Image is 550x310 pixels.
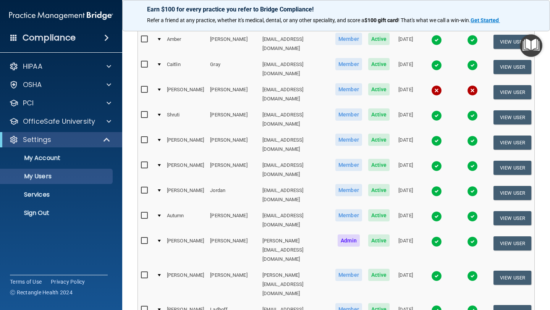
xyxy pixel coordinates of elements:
[368,33,390,45] span: Active
[493,236,531,250] button: View User
[335,269,362,281] span: Member
[147,17,364,23] span: Refer a friend at any practice, whether it's medical, dental, or any other speciality, and score a
[259,132,332,157] td: [EMAIL_ADDRESS][DOMAIN_NAME]
[335,33,362,45] span: Member
[207,132,259,157] td: [PERSON_NAME]
[431,236,442,247] img: tick.e7d51cea.svg
[259,157,332,182] td: [EMAIL_ADDRESS][DOMAIN_NAME]
[467,186,478,197] img: tick.e7d51cea.svg
[259,267,332,302] td: [PERSON_NAME][EMAIL_ADDRESS][DOMAIN_NAME]
[207,82,259,107] td: [PERSON_NAME]
[335,159,362,171] span: Member
[5,154,109,162] p: My Account
[335,184,362,196] span: Member
[398,17,471,23] span: ! That's what we call a win-win.
[207,208,259,233] td: [PERSON_NAME]
[431,136,442,146] img: tick.e7d51cea.svg
[431,186,442,197] img: tick.e7d51cea.svg
[393,57,418,82] td: [DATE]
[368,209,390,221] span: Active
[9,117,111,126] a: OfficeSafe University
[5,173,109,180] p: My Users
[23,80,42,89] p: OSHA
[23,135,51,144] p: Settings
[493,186,531,200] button: View User
[467,271,478,281] img: tick.e7d51cea.svg
[467,85,478,96] img: cross.ca9f0e7f.svg
[393,182,418,208] td: [DATE]
[259,182,332,208] td: [EMAIL_ADDRESS][DOMAIN_NAME]
[5,209,109,217] p: Sign Out
[431,60,442,71] img: tick.e7d51cea.svg
[164,57,207,82] td: Caitlin
[9,135,111,144] a: Settings
[338,234,360,247] span: Admin
[335,83,362,95] span: Member
[164,208,207,233] td: Autumn
[493,85,531,99] button: View User
[393,157,418,182] td: [DATE]
[9,62,111,71] a: HIPAA
[10,278,42,286] a: Terms of Use
[393,267,418,302] td: [DATE]
[335,58,362,70] span: Member
[164,157,207,182] td: [PERSON_NAME]
[368,234,390,247] span: Active
[23,32,76,43] h4: Compliance
[207,182,259,208] td: Jordan
[368,58,390,70] span: Active
[368,108,390,121] span: Active
[467,136,478,146] img: tick.e7d51cea.svg
[23,117,95,126] p: OfficeSafe University
[164,233,207,267] td: [PERSON_NAME]
[393,82,418,107] td: [DATE]
[368,83,390,95] span: Active
[467,110,478,121] img: tick.e7d51cea.svg
[259,82,332,107] td: [EMAIL_ADDRESS][DOMAIN_NAME]
[431,161,442,171] img: tick.e7d51cea.svg
[393,31,418,57] td: [DATE]
[207,233,259,267] td: [PERSON_NAME]
[259,107,332,132] td: [EMAIL_ADDRESS][DOMAIN_NAME]
[23,98,34,108] p: PCI
[164,182,207,208] td: [PERSON_NAME]
[164,132,207,157] td: [PERSON_NAME]
[207,57,259,82] td: Gray
[467,161,478,171] img: tick.e7d51cea.svg
[431,211,442,222] img: tick.e7d51cea.svg
[259,233,332,267] td: [PERSON_NAME][EMAIL_ADDRESS][DOMAIN_NAME]
[164,107,207,132] td: Shruti
[207,107,259,132] td: [PERSON_NAME]
[520,34,542,57] button: Open Resource Center
[368,269,390,281] span: Active
[368,159,390,171] span: Active
[393,233,418,267] td: [DATE]
[431,271,442,281] img: tick.e7d51cea.svg
[493,136,531,150] button: View User
[393,208,418,233] td: [DATE]
[493,271,531,285] button: View User
[51,278,85,286] a: Privacy Policy
[207,267,259,302] td: [PERSON_NAME]
[335,134,362,146] span: Member
[493,35,531,49] button: View User
[393,132,418,157] td: [DATE]
[23,62,42,71] p: HIPAA
[9,80,111,89] a: OSHA
[467,60,478,71] img: tick.e7d51cea.svg
[5,191,109,199] p: Services
[207,31,259,57] td: [PERSON_NAME]
[471,17,500,23] a: Get Started
[467,35,478,45] img: tick.e7d51cea.svg
[431,35,442,45] img: tick.e7d51cea.svg
[207,157,259,182] td: [PERSON_NAME]
[259,31,332,57] td: [EMAIL_ADDRESS][DOMAIN_NAME]
[493,60,531,74] button: View User
[368,184,390,196] span: Active
[393,107,418,132] td: [DATE]
[493,161,531,175] button: View User
[9,98,111,108] a: PCI
[431,85,442,96] img: cross.ca9f0e7f.svg
[467,211,478,222] img: tick.e7d51cea.svg
[368,134,390,146] span: Active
